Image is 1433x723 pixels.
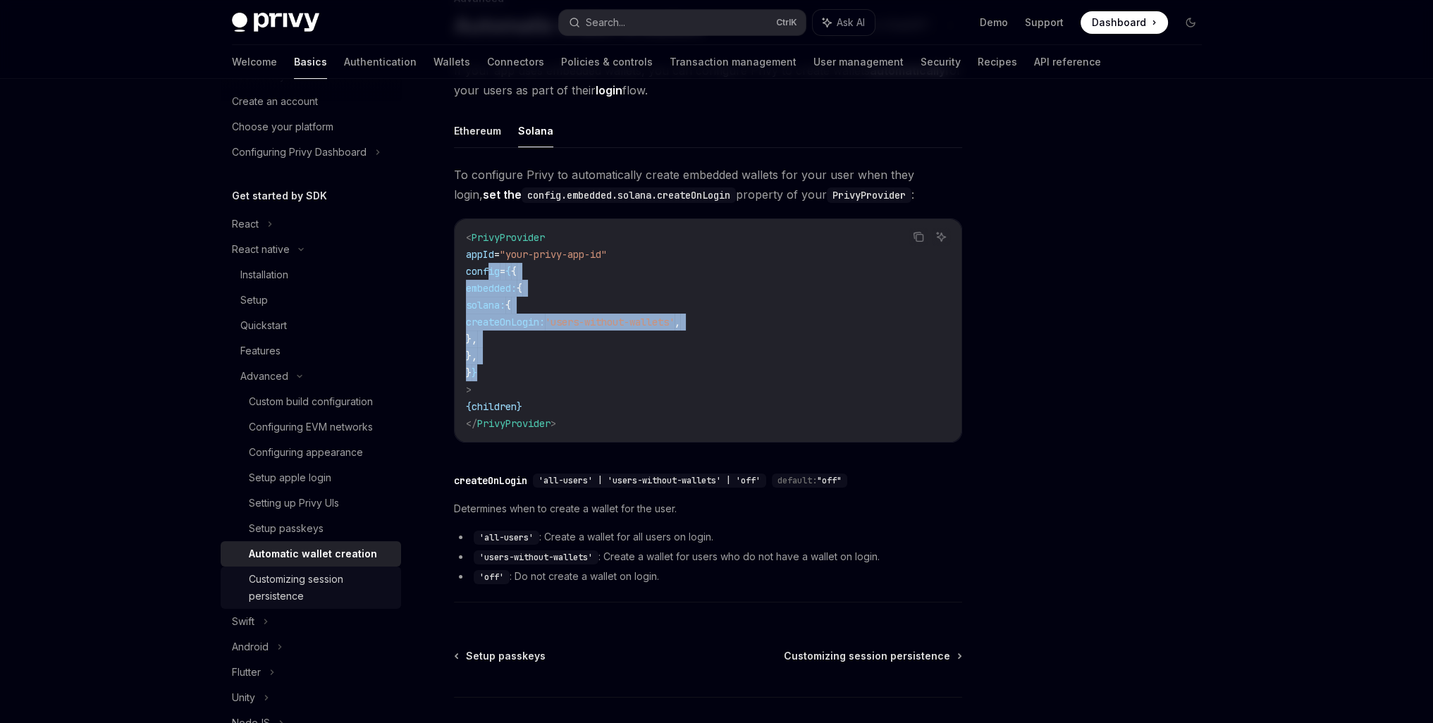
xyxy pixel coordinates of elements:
[454,548,962,565] li: : Create a wallet for users who do not have a wallet on login.
[221,516,401,541] a: Setup passkeys
[221,440,401,465] a: Configuring appearance
[675,316,680,328] span: ,
[294,45,327,79] a: Basics
[500,248,607,261] span: "your-privy-app-id"
[784,649,950,663] span: Customizing session persistence
[813,10,875,35] button: Ask AI
[221,389,401,414] a: Custom build configuration
[240,292,268,309] div: Setup
[240,317,287,334] div: Quickstart
[232,144,367,161] div: Configuring Privy Dashboard
[221,465,401,490] a: Setup apple login
[344,45,417,79] a: Authentication
[232,118,333,135] div: Choose your platform
[494,248,500,261] span: =
[551,417,556,430] span: >
[466,649,546,663] span: Setup passkeys
[249,419,373,435] div: Configuring EVM networks
[474,570,510,584] code: 'off'
[454,61,962,100] span: If your app uses embedded wallets, you can configure Privy to create wallets for your users as pa...
[232,13,319,32] img: dark logo
[232,613,254,630] div: Swift
[454,114,501,147] button: Ethereum
[466,350,477,362] span: },
[837,16,865,30] span: Ask AI
[539,475,761,486] span: 'all-users' | 'users-without-wallets' | 'off'
[454,165,962,204] span: To configure Privy to automatically create embedded wallets for your user when they login, proper...
[466,383,472,396] span: >
[249,495,339,512] div: Setting up Privy UIs
[517,400,522,413] span: }
[232,638,269,655] div: Android
[586,14,625,31] div: Search...
[517,282,522,295] span: {
[221,567,401,609] a: Customizing session persistence
[817,475,842,486] span: "off"
[454,529,962,545] li: : Create a wallet for all users on login.
[1092,16,1146,30] span: Dashboard
[249,444,363,461] div: Configuring appearance
[454,500,962,517] span: Determines when to create a wallet for the user.
[466,417,477,430] span: </
[980,16,1008,30] a: Demo
[454,474,527,488] div: createOnLogin
[505,265,511,278] span: {
[466,316,545,328] span: createOnLogin:
[1025,16,1064,30] a: Support
[221,288,401,313] a: Setup
[249,545,377,562] div: Automatic wallet creation
[813,45,904,79] a: User management
[474,531,539,545] code: 'all-users'
[777,475,817,486] span: default:
[932,228,950,246] button: Ask AI
[545,316,675,328] span: 'users-without-wallets'
[249,469,331,486] div: Setup apple login
[827,187,911,203] code: PrivyProvider
[466,366,472,379] span: }
[466,265,500,278] span: config
[232,93,318,110] div: Create an account
[561,45,653,79] a: Policies & controls
[249,393,373,410] div: Custom build configuration
[232,241,290,258] div: React native
[466,248,494,261] span: appId
[776,17,797,28] span: Ctrl K
[1081,11,1168,34] a: Dashboard
[454,568,962,585] li: : Do not create a wallet on login.
[466,282,517,295] span: embedded:
[522,187,736,203] code: config.embedded.solana.createOnLogin
[518,114,553,147] button: Solana
[487,45,544,79] a: Connectors
[474,550,598,564] code: 'users-without-wallets'
[232,664,261,681] div: Flutter
[511,265,517,278] span: {
[221,313,401,338] a: Quickstart
[240,266,288,283] div: Installation
[240,368,288,385] div: Advanced
[596,83,622,97] strong: login
[466,231,472,244] span: <
[921,45,961,79] a: Security
[505,299,511,311] span: {
[477,417,551,430] span: PrivyProvider
[221,490,401,516] a: Setting up Privy UIs
[240,342,281,359] div: Features
[232,216,259,233] div: React
[232,45,277,79] a: Welcome
[249,571,393,605] div: Customizing session persistence
[466,299,505,311] span: solana:
[978,45,1017,79] a: Recipes
[249,520,324,537] div: Setup passkeys
[472,400,517,413] span: children
[221,414,401,440] a: Configuring EVM networks
[670,45,797,79] a: Transaction management
[232,187,327,204] h5: Get started by SDK
[466,333,477,345] span: },
[559,10,806,35] button: Search...CtrlK
[221,114,401,140] a: Choose your platform
[221,89,401,114] a: Create an account
[500,265,505,278] span: =
[433,45,470,79] a: Wallets
[1179,11,1202,34] button: Toggle dark mode
[1034,45,1101,79] a: API reference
